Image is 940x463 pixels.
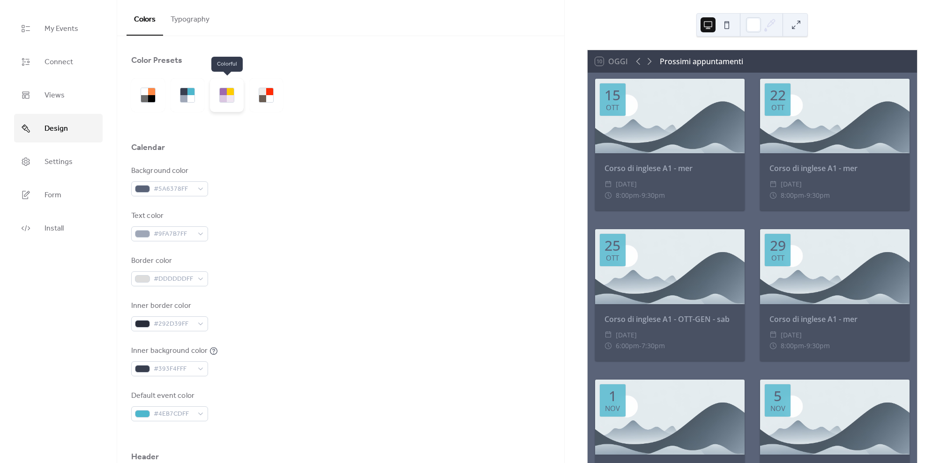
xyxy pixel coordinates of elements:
span: [DATE] [781,329,802,341]
div: Border color [131,255,206,267]
div: ​ [769,340,777,351]
div: Corso di inglese A1 - mer [760,163,910,174]
div: nov [770,405,785,412]
span: #393F4FFF [154,364,193,375]
a: Views [14,81,103,109]
div: 15 [604,88,620,102]
span: 9:30pm [806,340,830,351]
span: 7:30pm [642,340,665,351]
span: [DATE] [616,179,637,190]
span: #292D39FF [154,319,193,330]
div: ott [771,104,784,111]
div: Corso di inglese A1 - mer [595,163,745,174]
span: #5A6378FF [154,184,193,195]
span: 8:00pm [781,190,804,201]
span: Design [45,121,68,136]
span: Views [45,88,65,103]
span: #DDDDDDFF [154,274,193,285]
div: Background color [131,165,206,177]
div: ott [606,104,619,111]
div: Prossimi appuntamenti [660,56,743,67]
div: ​ [604,190,612,201]
span: #9FA7B7FF [154,229,193,240]
div: Corso di inglese A1 - mer [760,314,910,325]
span: Form [45,188,61,202]
div: ​ [604,340,612,351]
div: 25 [604,239,620,253]
span: #4EB7CDFF [154,409,193,420]
span: 6:00pm [616,340,639,351]
div: ott [606,254,619,261]
a: My Events [14,14,103,43]
div: ott [771,254,784,261]
div: 1 [609,389,617,403]
span: Settings [45,155,73,169]
span: 9:30pm [806,190,830,201]
div: ​ [769,179,777,190]
span: My Events [45,22,78,36]
span: - [639,340,642,351]
div: Text color [131,210,206,222]
span: - [639,190,642,201]
div: ​ [604,179,612,190]
span: 8:00pm [781,340,804,351]
a: Form [14,180,103,209]
span: Install [45,221,64,236]
div: ​ [769,329,777,341]
div: Color Presets [131,55,182,66]
div: Default event color [131,390,206,402]
div: Header [131,451,159,463]
div: Inner border color [131,300,206,312]
span: 9:30pm [642,190,665,201]
div: Calendar [131,142,165,153]
div: nov [605,405,620,412]
div: 22 [770,88,786,102]
div: 29 [770,239,786,253]
div: ​ [604,329,612,341]
a: Connect [14,47,103,76]
span: - [804,190,806,201]
span: [DATE] [616,329,637,341]
div: ​ [769,190,777,201]
div: Corso di inglese A1 - OTT-GEN - sab [595,314,745,325]
a: Settings [14,147,103,176]
span: - [804,340,806,351]
span: 8:00pm [616,190,639,201]
div: 5 [774,389,782,403]
span: Connect [45,55,73,69]
span: Colorful [211,57,243,72]
div: Inner background color [131,345,208,357]
span: [DATE] [781,179,802,190]
a: Install [14,214,103,242]
a: Design [14,114,103,142]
